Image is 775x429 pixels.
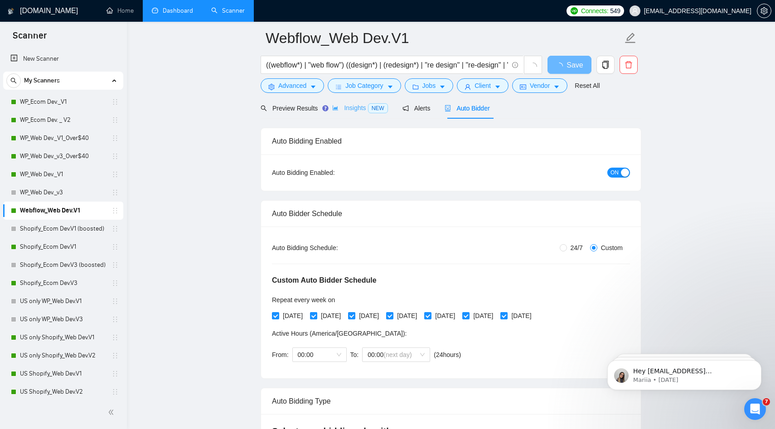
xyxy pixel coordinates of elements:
[757,7,771,14] span: setting
[152,7,193,14] a: dashboardDashboard
[272,201,630,227] div: Auto Bidder Schedule
[111,116,119,124] span: holder
[597,61,614,69] span: copy
[111,153,119,160] span: holder
[757,7,771,14] a: setting
[111,334,119,341] span: holder
[111,135,119,142] span: holder
[20,347,106,365] a: US only Shopify_Web Dev.V2
[111,261,119,269] span: holder
[321,104,329,112] div: Tooltip anchor
[571,7,578,14] img: upwork-logo.png
[111,388,119,395] span: holder
[597,243,626,253] span: Custom
[457,78,509,93] button: userClientcaret-down
[111,207,119,214] span: holder
[6,73,21,88] button: search
[520,83,526,90] span: idcard
[20,292,106,310] a: US only WP_Web Dev.V1
[20,183,106,202] a: WP_Web Dev._v3
[111,171,119,178] span: holder
[594,341,775,405] iframe: Intercom notifications message
[355,311,383,321] span: [DATE]
[632,8,638,14] span: user
[402,105,431,112] span: Alerts
[272,330,407,337] span: Active Hours ( America/[GEOGRAPHIC_DATA] ):
[581,6,608,16] span: Connects:
[3,50,123,68] li: New Scanner
[402,105,409,111] span: notification
[625,32,636,44] span: edit
[512,62,518,68] span: info-circle
[20,93,106,111] a: WP_Ecom Dev._V1
[508,311,535,321] span: [DATE]
[553,83,560,90] span: caret-down
[272,275,377,286] h5: Custom Auto Bidder Schedule
[422,81,436,91] span: Jobs
[744,398,766,420] iframe: Intercom live chat
[317,311,344,321] span: [DATE]
[7,77,20,84] span: search
[434,351,461,358] span: ( 24 hours)
[111,280,119,287] span: holder
[279,311,306,321] span: [DATE]
[20,274,106,292] a: Shopify_Ecom Dev.V3
[368,103,388,113] span: NEW
[763,398,770,405] span: 7
[20,165,106,183] a: WP_Web Dev._V1
[368,348,425,362] span: 00:00
[610,6,620,16] span: 549
[547,56,591,74] button: Save
[272,128,630,154] div: Auto Bidding Enabled
[111,189,119,196] span: holder
[20,147,106,165] a: WP_Web Dev._v3_Over$40
[111,352,119,359] span: holder
[20,365,106,383] a: US Shopify_Web Dev.V1
[20,310,106,328] a: US only WP_Web Dev.V3
[39,26,151,150] span: Hey [EMAIL_ADDRESS][DOMAIN_NAME], Looks like your Upwork agency FutureSells ran out of connects. ...
[111,243,119,251] span: holder
[24,72,60,90] span: My Scanners
[335,83,342,90] span: bars
[465,83,471,90] span: user
[8,4,14,19] img: logo
[111,316,119,323] span: holder
[261,105,267,111] span: search
[111,225,119,232] span: holder
[20,383,106,401] a: US Shopify_Web Dev.V2
[272,351,289,358] span: From:
[332,105,339,111] span: area-chart
[556,63,567,70] span: loading
[272,296,335,304] span: Repeat every week on
[20,328,106,347] a: US only Shopify_Web Dev.V1
[475,81,491,91] span: Client
[268,83,275,90] span: setting
[620,61,637,69] span: delete
[211,7,245,14] a: searchScanner
[512,78,567,93] button: idcardVendorcaret-down
[530,81,550,91] span: Vendor
[328,78,401,93] button: barsJob Categorycaret-down
[350,351,359,358] span: To:
[567,243,586,253] span: 24/7
[575,81,600,91] a: Reset All
[111,298,119,305] span: holder
[445,105,451,111] span: robot
[266,59,508,71] input: Search Freelance Jobs...
[20,129,106,147] a: WP_Web Dev._V1_Over$40
[20,111,106,129] a: WP_Ecom Dev. _ V2
[383,351,412,358] span: (next day)
[412,83,419,90] span: folder
[261,105,318,112] span: Preview Results
[310,83,316,90] span: caret-down
[757,4,771,18] button: setting
[610,168,619,178] span: ON
[529,63,537,71] span: loading
[345,81,383,91] span: Job Category
[10,50,116,68] a: New Scanner
[387,83,393,90] span: caret-down
[20,238,106,256] a: Shopify_Ecom Dev.V1
[266,27,623,49] input: Scanner name...
[278,81,306,91] span: Advanced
